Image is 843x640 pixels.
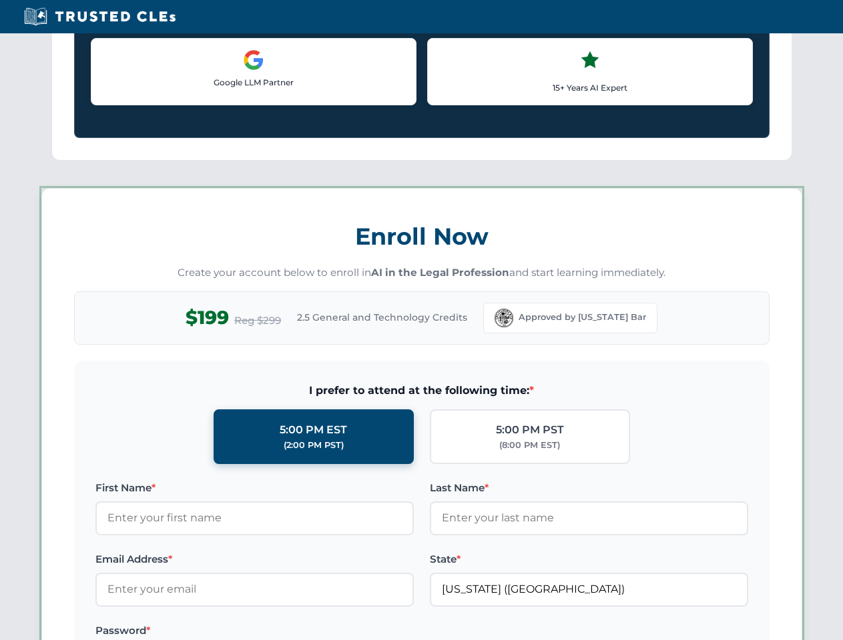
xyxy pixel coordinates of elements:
img: Trusted CLEs [20,7,180,27]
span: $199 [186,303,229,333]
input: Florida (FL) [430,573,748,606]
div: 5:00 PM PST [496,421,564,439]
span: 2.5 General and Technology Credits [297,310,467,325]
span: Approved by [US_STATE] Bar [519,311,646,324]
strong: AI in the Legal Profession [371,266,509,279]
input: Enter your last name [430,501,748,535]
div: (2:00 PM PST) [284,439,344,452]
p: Google LLM Partner [102,76,405,89]
p: 15+ Years AI Expert [439,81,742,94]
label: Last Name [430,480,748,496]
label: Password [95,623,414,639]
span: I prefer to attend at the following time: [95,382,748,399]
label: First Name [95,480,414,496]
div: (8:00 PM EST) [499,439,560,452]
input: Enter your first name [95,501,414,535]
p: Create your account below to enroll in and start learning immediately. [74,265,770,281]
input: Enter your email [95,573,414,606]
label: State [430,551,748,567]
label: Email Address [95,551,414,567]
div: 5:00 PM EST [280,421,347,439]
h3: Enroll Now [74,215,770,257]
img: Florida Bar [495,309,513,327]
img: Google [243,49,264,71]
span: Reg $299 [234,313,281,329]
